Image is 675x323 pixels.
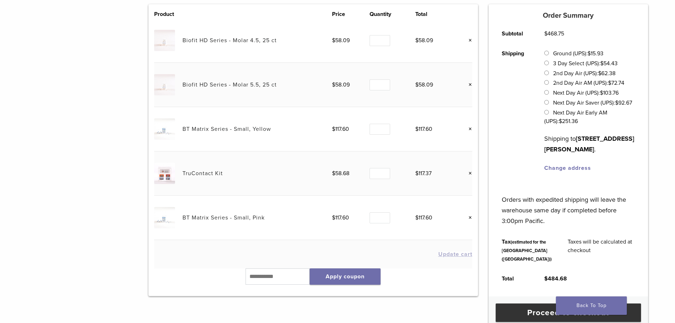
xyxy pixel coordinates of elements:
img: TruContact Kit [154,163,175,184]
a: Remove this item [463,36,472,45]
a: TruContact Kit [182,170,223,177]
label: 3 Day Select (UPS): [553,60,618,67]
bdi: 251.36 [559,118,578,125]
strong: [STREET_ADDRESS][PERSON_NAME] [544,135,634,153]
span: $ [332,37,335,44]
span: $ [544,30,547,37]
label: Next Day Air Early AM (UPS): [544,109,607,125]
label: Next Day Air (UPS): [553,89,619,96]
bdi: 117.60 [332,126,349,133]
a: Remove this item [463,80,472,89]
bdi: 62.38 [598,70,615,77]
a: Remove this item [463,213,472,222]
bdi: 103.76 [600,89,619,96]
span: $ [332,81,335,88]
label: Ground (UPS): [553,50,603,57]
a: Remove this item [463,169,472,178]
span: $ [332,126,335,133]
img: BT Matrix Series - Small, Pink [154,207,175,228]
bdi: 484.68 [544,275,567,282]
span: $ [415,214,418,221]
bdi: 92.67 [615,99,632,106]
span: $ [332,214,335,221]
th: Shipping [494,44,536,178]
p: Shipping to . [544,133,635,155]
td: Taxes will be calculated at checkout [560,232,643,269]
span: $ [544,275,548,282]
h5: Order Summary [489,11,648,20]
span: $ [608,79,611,87]
a: Back To Top [556,296,627,315]
th: Price [332,10,370,18]
small: (estimated for the [GEOGRAPHIC_DATA] ([GEOGRAPHIC_DATA])) [502,239,552,262]
a: Proceed to checkout [496,303,641,322]
span: $ [415,126,418,133]
bdi: 58.09 [332,37,350,44]
span: $ [332,170,335,177]
bdi: 15.93 [587,50,603,57]
bdi: 117.60 [332,214,349,221]
span: $ [615,99,618,106]
img: Biofit HD Series - Molar 5.5, 25 ct [154,74,175,95]
bdi: 468.75 [544,30,564,37]
span: $ [600,89,603,96]
bdi: 58.09 [415,81,433,88]
span: $ [598,70,601,77]
th: Total [415,10,453,18]
th: Subtotal [494,24,536,44]
a: BT Matrix Series - Small, Pink [182,214,265,221]
a: Change address [544,165,591,172]
img: BT Matrix Series - Small, Yellow [154,118,175,139]
bdi: 117.60 [415,126,432,133]
a: Biofit HD Series - Molar 4.5, 25 ct [182,37,277,44]
th: Product [154,10,182,18]
label: 2nd Day Air (UPS): [553,70,615,77]
bdi: 117.37 [415,170,432,177]
button: Apply coupon [310,268,381,285]
label: Next Day Air Saver (UPS): [553,99,632,106]
a: Biofit HD Series - Molar 5.5, 25 ct [182,81,277,88]
span: $ [587,50,591,57]
a: BT Matrix Series - Small, Yellow [182,126,271,133]
th: Quantity [370,10,415,18]
bdi: 54.43 [600,60,618,67]
th: Tax [494,232,560,269]
bdi: 117.60 [415,214,432,221]
bdi: 58.09 [415,37,433,44]
bdi: 72.74 [608,79,624,87]
p: Orders with expedited shipping will leave the warehouse same day if completed before 3:00pm Pacific. [502,184,635,226]
a: Remove this item [463,124,472,134]
button: Update cart [438,251,472,257]
label: 2nd Day Air AM (UPS): [553,79,624,87]
bdi: 58.68 [332,170,349,177]
span: $ [600,60,603,67]
span: $ [415,170,418,177]
span: $ [559,118,562,125]
th: Total [494,269,536,289]
span: $ [415,81,418,88]
img: Biofit HD Series - Molar 4.5, 25 ct [154,30,175,51]
bdi: 58.09 [332,81,350,88]
span: $ [415,37,418,44]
